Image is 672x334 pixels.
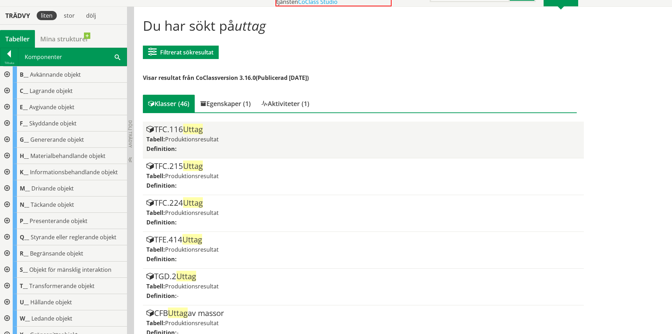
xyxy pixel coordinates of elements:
[143,74,256,82] span: Visar resultat från CoClassversion 3.16.0
[146,125,580,134] div: TFC.116
[146,209,165,217] label: Tabell:
[29,266,111,274] span: Objekt för mänsklig interaktion
[30,298,72,306] span: Hållande objekt
[30,168,118,176] span: Informationsbehandlande objekt
[20,282,28,290] span: T__
[35,30,94,48] a: Mina strukturer
[146,292,177,300] label: Definition:
[20,103,28,111] span: E__
[146,309,580,317] div: CFB av massor
[146,246,165,253] label: Tabell:
[29,282,95,290] span: Transformerande objekt
[165,135,219,143] span: Produktionsresultat
[183,124,203,134] span: Uttag
[29,103,74,111] span: Avgivande objekt
[146,319,165,327] label: Tabell:
[115,53,120,60] span: Sök i tabellen
[20,217,28,225] span: P__
[183,160,203,171] span: Uttag
[146,182,177,189] label: Definition:
[165,209,219,217] span: Produktionsresultat
[31,184,74,192] span: Drivande objekt
[20,119,28,127] span: F__
[146,145,177,153] label: Definition:
[30,71,81,78] span: Avkännande objekt
[165,282,219,290] span: Produktionsresultat
[143,95,195,112] div: Klasser (46)
[146,255,177,263] label: Definition:
[20,168,29,176] span: K__
[146,199,580,207] div: TFC.224
[30,217,87,225] span: Presenterande objekt
[176,271,196,281] span: Uttag
[20,71,29,78] span: B__
[256,95,315,112] div: Aktiviteter (1)
[30,152,105,160] span: Materialbehandlande objekt
[30,87,73,95] span: Lagrande objekt
[30,136,84,143] span: Genererande objekt
[165,319,219,327] span: Produktionsresultat
[29,119,77,127] span: Skyddande objekt
[20,250,29,257] span: R__
[183,197,203,208] span: Uttag
[146,135,165,143] label: Tabell:
[143,18,576,33] h1: Du har sökt på
[30,250,83,257] span: Begränsande objekt
[195,95,256,112] div: Egenskaper (1)
[31,233,116,241] span: Styrande eller reglerande objekt
[18,48,127,66] div: Komponenter
[60,11,79,20] div: stor
[0,60,18,66] div: Tillbaka
[20,136,29,143] span: G__
[20,315,30,322] span: W__
[1,12,34,19] div: Trädvy
[235,16,266,35] span: uttag
[20,233,29,241] span: Q__
[177,292,178,300] span: -
[146,218,177,226] label: Definition:
[165,172,219,180] span: Produktionsresultat
[20,298,29,306] span: U__
[146,162,580,170] div: TFC.215
[146,272,580,281] div: TGD.2
[20,266,28,274] span: S__
[31,201,74,209] span: Täckande objekt
[127,120,133,148] span: Dölj trädvy
[82,11,100,20] div: dölj
[146,282,165,290] label: Tabell:
[182,234,202,245] span: Uttag
[20,184,30,192] span: M__
[146,172,165,180] label: Tabell:
[146,235,580,244] div: TFE.414
[20,152,29,160] span: H__
[256,74,309,82] span: (Publicerad [DATE])
[20,87,28,95] span: C__
[37,11,57,20] div: liten
[31,315,72,322] span: Ledande objekt
[143,46,219,59] button: Filtrerat sökresultat
[165,246,219,253] span: Produktionsresultat
[168,307,188,318] span: Uttag
[20,201,29,209] span: N__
